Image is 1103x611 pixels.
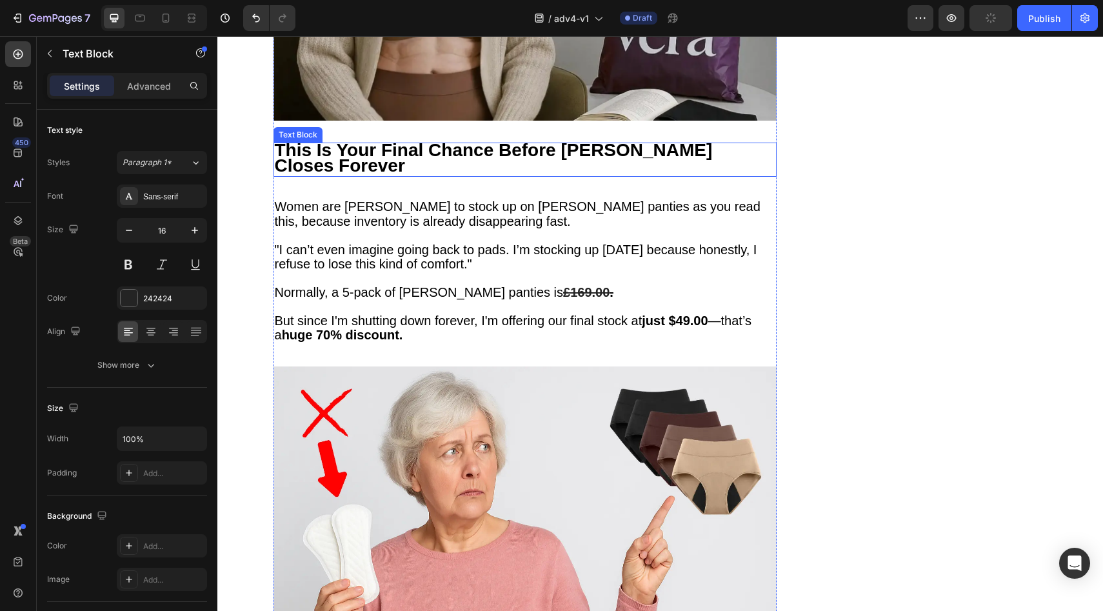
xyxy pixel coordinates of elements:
div: Font [47,190,63,202]
button: Show more [47,354,207,377]
div: Color [47,292,67,304]
div: Sans-serif [143,191,204,203]
div: Align [47,323,83,341]
div: 242424 [143,293,204,305]
div: Color [47,540,67,552]
div: 450 [12,137,31,148]
span: Draft [633,12,652,24]
div: Text style [47,125,83,136]
div: Undo/Redo [243,5,295,31]
div: Width [47,433,68,445]
span: / [548,12,551,25]
p: Settings [64,79,100,93]
p: 7 [84,10,90,26]
div: Padding [47,467,77,479]
button: Publish [1017,5,1071,31]
strong: huge 70% discount. [65,292,186,306]
span: But since I'm shutting down forever, I'm offering our final stock at —that’s a [57,277,535,306]
div: Image [47,574,70,585]
div: Styles [47,157,70,168]
strong: . [392,249,396,263]
span: Paragraph 1* [123,157,172,168]
span: adv4-v1 [554,12,589,25]
div: Add... [143,574,204,586]
p: Advanced [127,79,171,93]
div: Background [47,508,110,525]
div: Beta [10,236,31,246]
strong: £169.00 [346,249,392,263]
div: Show more [97,359,157,372]
div: Size [47,221,81,239]
button: 7 [5,5,96,31]
strong: just $49.00 [424,277,490,292]
button: Paragraph 1* [117,151,207,174]
div: Open Intercom Messenger [1059,548,1090,579]
div: Add... [143,468,204,479]
div: Size [47,400,81,417]
div: Add... [143,541,204,552]
iframe: Design area [217,36,1103,611]
input: Auto [117,427,206,450]
div: Publish [1028,12,1060,25]
p: Text Block [63,46,172,61]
